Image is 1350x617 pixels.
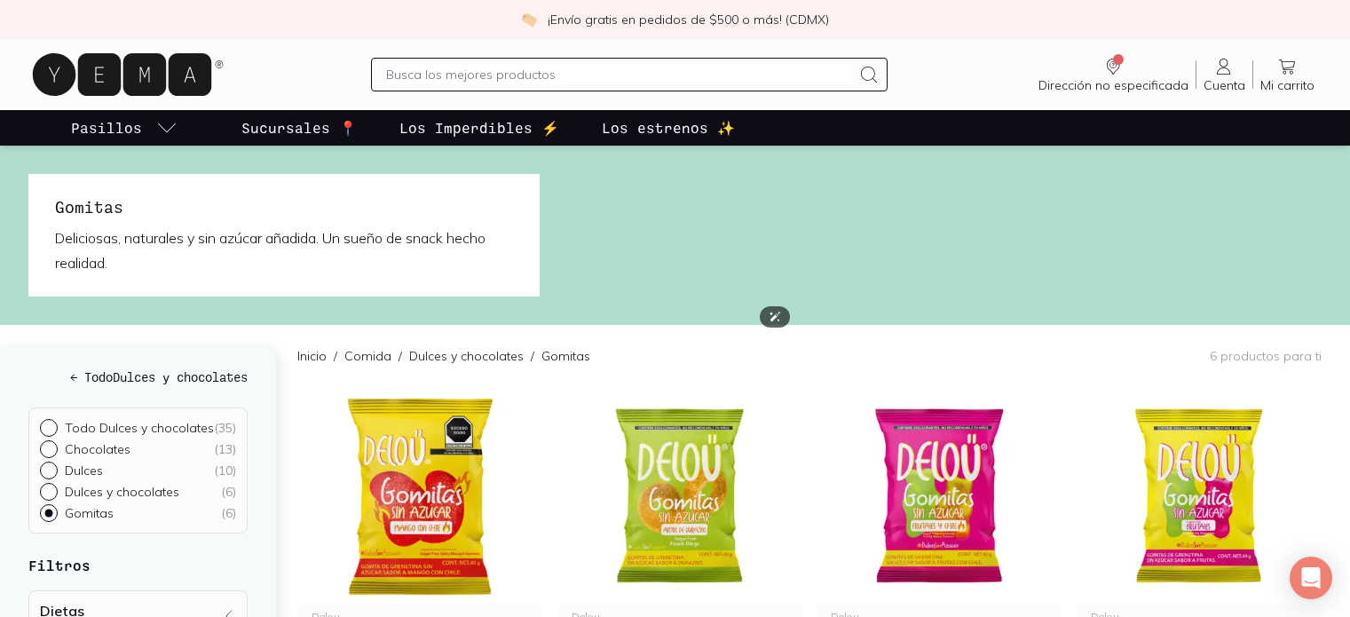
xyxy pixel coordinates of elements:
p: ¡Envío gratis en pedidos de $500 o más! (CDMX) [548,11,829,28]
img: Gomitas frutales [1077,386,1322,605]
a: pasillo-todos-link [67,110,181,146]
span: / [524,347,541,365]
p: 6 productos para ti [1210,348,1322,364]
img: Aritos de durazno [557,386,803,605]
div: ( 10 ) [214,463,236,479]
strong: Filtros [28,557,91,573]
img: check [521,12,537,28]
a: Dulces y chocolates [409,348,524,364]
p: Dulces y chocolates [65,484,179,500]
h1: Gomitas [55,195,513,218]
span: / [391,347,409,365]
span: Dirección no especificada [1038,77,1188,93]
a: Los Imperdibles ⚡️ [396,110,563,146]
img: Gomitas frutales con chile [817,386,1062,605]
img: Gomitas de Mango con Chile Sin Azúcar Deloü [297,386,543,605]
p: Dulces [65,463,103,479]
p: Gomitas [65,505,114,521]
a: ← TodoDulces y chocolates [28,368,248,386]
div: ( 13 ) [214,441,236,457]
p: Los estrenos ✨ [602,117,735,138]
p: Sucursales 📍 [241,117,357,138]
p: Pasillos [71,117,142,138]
span: / [327,347,344,365]
a: Mi carrito [1253,56,1322,93]
a: Los estrenos ✨ [598,110,738,146]
a: Cuenta [1196,56,1252,93]
p: Todo Dulces y chocolates [65,420,214,436]
a: Comida [344,348,391,364]
p: Deliciosas, naturales y sin azúcar añadida. Un sueño de snack hecho realidad. [55,225,513,275]
input: Busca los mejores productos [386,64,852,85]
div: ( 6 ) [221,505,236,521]
span: Mi carrito [1260,77,1314,93]
h5: ← Todo Dulces y chocolates [28,368,248,386]
div: ( 35 ) [214,420,236,436]
a: Sucursales 📍 [238,110,360,146]
p: Los Imperdibles ⚡️ [399,117,559,138]
p: Gomitas [541,347,590,365]
p: Chocolates [65,441,130,457]
span: Cuenta [1204,77,1245,93]
a: Dirección no especificada [1031,56,1196,93]
div: ( 6 ) [221,484,236,500]
div: Open Intercom Messenger [1290,557,1332,599]
a: Inicio [297,348,327,364]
